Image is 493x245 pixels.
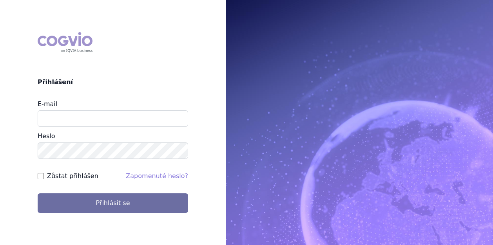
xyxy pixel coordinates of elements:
button: Přihlásit se [38,193,188,213]
h2: Přihlášení [38,77,188,87]
div: COGVIO [38,32,92,52]
label: Heslo [38,132,55,140]
label: E-mail [38,100,57,108]
label: Zůstat přihlášen [47,171,98,181]
a: Zapomenuté heslo? [126,172,188,180]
